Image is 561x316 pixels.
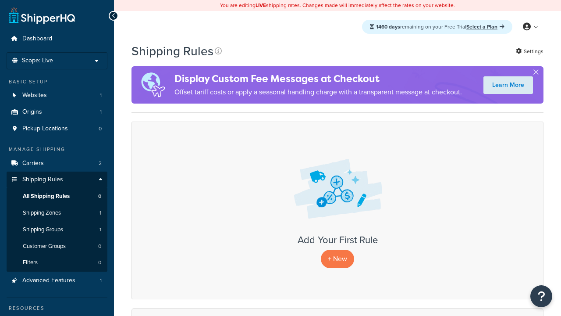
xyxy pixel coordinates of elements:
[98,193,101,200] span: 0
[321,250,354,268] p: + New
[7,205,107,221] a: Shipping Zones 1
[99,209,101,217] span: 1
[22,92,47,99] span: Websites
[22,277,75,284] span: Advanced Features
[7,305,107,312] div: Resources
[23,259,38,266] span: Filters
[483,76,533,94] a: Learn More
[23,193,70,200] span: All Shipping Rules
[7,205,107,221] li: Shipping Zones
[7,104,107,120] li: Origins
[7,146,107,153] div: Manage Shipping
[7,238,107,255] a: Customer Groups 0
[23,226,63,233] span: Shipping Groups
[23,209,61,217] span: Shipping Zones
[7,273,107,289] li: Advanced Features
[516,45,543,57] a: Settings
[7,155,107,172] li: Carriers
[7,31,107,47] a: Dashboard
[100,92,102,99] span: 1
[98,259,101,266] span: 0
[141,235,534,245] h3: Add Your First Rule
[7,188,107,205] li: All Shipping Rules
[7,238,107,255] li: Customer Groups
[23,243,66,250] span: Customer Groups
[100,108,102,116] span: 1
[7,172,107,272] li: Shipping Rules
[99,160,102,167] span: 2
[7,155,107,172] a: Carriers 2
[530,285,552,307] button: Open Resource Center
[22,35,52,43] span: Dashboard
[7,121,107,137] a: Pickup Locations 0
[131,43,213,60] h1: Shipping Rules
[7,255,107,271] li: Filters
[362,20,512,34] div: remaining on your Free Trial
[131,66,174,104] img: duties-banner-06bc72dcb5fe05cb3f9472aba00be2ae8eb53ab6f0d8bb03d382ba314ac3c341.png
[256,1,266,9] b: LIVE
[7,104,107,120] a: Origins 1
[7,87,107,104] a: Websites 1
[174,86,462,98] p: Offset tariff costs or apply a seasonal handling charge with a transparent message at checkout.
[22,176,63,183] span: Shipping Rules
[7,273,107,289] a: Advanced Features 1
[22,160,44,167] span: Carriers
[99,226,101,233] span: 1
[7,121,107,137] li: Pickup Locations
[7,87,107,104] li: Websites
[22,108,42,116] span: Origins
[99,125,102,133] span: 0
[7,188,107,205] a: All Shipping Rules 0
[22,57,53,65] span: Scope: Live
[174,72,462,86] h4: Display Custom Fee Messages at Checkout
[7,255,107,271] a: Filters 0
[7,78,107,86] div: Basic Setup
[98,243,101,250] span: 0
[466,23,504,31] a: Select a Plan
[376,23,400,31] strong: 1460 days
[9,7,75,24] a: ShipperHQ Home
[7,222,107,238] li: Shipping Groups
[100,277,102,284] span: 1
[7,222,107,238] a: Shipping Groups 1
[7,172,107,188] a: Shipping Rules
[22,125,68,133] span: Pickup Locations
